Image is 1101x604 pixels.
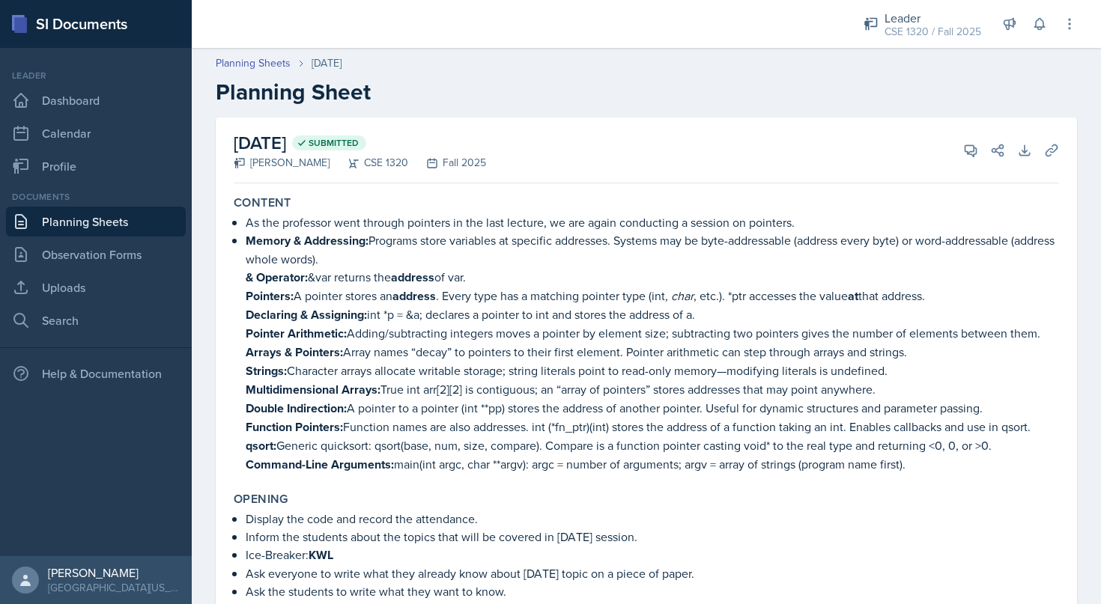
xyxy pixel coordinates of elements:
[408,155,486,171] div: Fall 2025
[6,305,186,335] a: Search
[246,324,1059,343] p: Adding/subtracting integers moves a pointer by element size; subtracting two pointers gives the n...
[246,343,1059,362] p: Array names “decay” to pointers to their first element. Pointer arithmetic can step through array...
[6,69,186,82] div: Leader
[246,306,367,323] strong: Declaring & Assigning:
[885,24,981,40] div: CSE 1320 / Fall 2025
[848,287,858,305] strong: at
[246,418,343,436] strong: Function Pointers:
[216,79,1077,106] h2: Planning Sheet
[665,287,694,304] em: , char
[246,418,1059,436] p: Function names are also addresses. int (*fn_ptr)(int) stores the address of a function taking an ...
[234,195,291,210] label: Content
[246,380,1059,399] p: True int arr[2][2] is contiguous; an “array of pointers” stores addresses that may point anywhere.
[246,362,1059,380] p: Character arrays allocate writable storage; string literals point to read-only memory—modifying l...
[6,151,186,181] a: Profile
[246,381,380,398] strong: Multidimensional Arrays:
[392,287,436,305] strong: address
[246,437,276,454] strong: qsort:
[246,546,1059,564] p: Ice-Breaker:
[234,155,330,171] div: [PERSON_NAME]
[330,155,408,171] div: CSE 1320
[309,546,333,564] strong: KWL
[246,268,1059,287] p: &var returns the of var.
[312,55,342,71] div: [DATE]
[6,207,186,237] a: Planning Sheets
[48,580,180,595] div: [GEOGRAPHIC_DATA][US_STATE]
[246,399,1059,418] p: A pointer to a pointer (int **pp) stores the address of another pointer. Useful for dynamic struc...
[6,190,186,204] div: Documents
[6,240,186,269] a: Observation Forms
[246,232,368,249] strong: Memory & Addressing:
[6,118,186,148] a: Calendar
[234,492,288,507] label: Opening
[246,564,1059,582] p: Ask everyone to write what they already know about [DATE] topic on a piece of paper.
[309,137,359,149] span: Submitted
[246,231,1059,268] p: Programs store variables at specific addresses. Systems may be byte-addressable (address every by...
[6,359,186,388] div: Help & Documentation
[234,129,486,156] h2: [DATE]
[246,213,1059,231] p: As the professor went through pointers in the last lecture, we are again conducting a session on ...
[246,362,287,379] strong: Strings:
[246,456,394,473] strong: Command-Line Arguments:
[246,400,347,417] strong: Double Indirection:
[246,305,1059,324] p: int *p = &a; declares a pointer to int and stores the address of a.
[6,272,186,302] a: Uploads
[885,9,981,27] div: Leader
[246,436,1059,455] p: Generic quicksort: qsort(base, num, size, compare). Compare is a function pointer casting void* t...
[391,269,434,286] strong: address
[246,269,308,286] strong: & Operator:
[246,287,1059,305] p: A pointer stores an . Every type has a matching pointer type (int , etc.). *ptr accesses the valu...
[246,344,343,361] strong: Arrays & Pointers:
[6,85,186,115] a: Dashboard
[246,325,347,342] strong: Pointer Arithmetic:
[246,287,294,305] strong: Pointers:
[246,582,1059,600] p: Ask the students to write what they want to know.
[48,565,180,580] div: [PERSON_NAME]
[246,510,1059,528] p: Display the code and record the attendance.
[216,55,291,71] a: Planning Sheets
[246,455,1059,474] p: main(int argc, char **argv): argc = number of arguments; argv = array of strings (program name fi...
[246,528,1059,546] p: Inform the students about the topics that will be covered in [DATE] session.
